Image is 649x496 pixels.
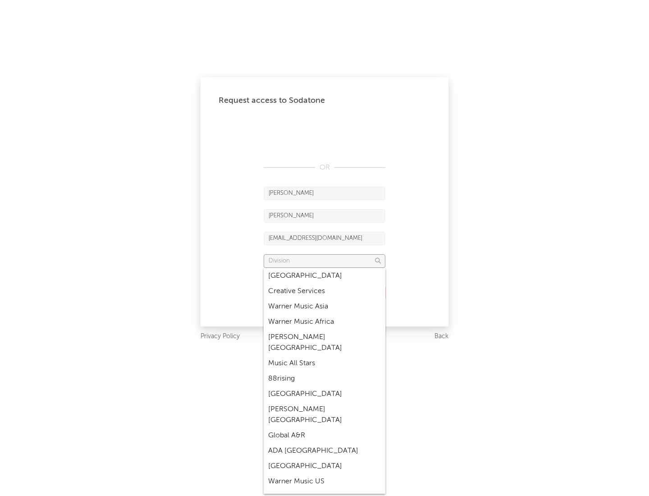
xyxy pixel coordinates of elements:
[264,284,385,299] div: Creative Services
[264,254,385,268] input: Division
[264,209,385,223] input: Last Name
[264,386,385,402] div: [GEOGRAPHIC_DATA]
[264,371,385,386] div: 88rising
[264,459,385,474] div: [GEOGRAPHIC_DATA]
[264,443,385,459] div: ADA [GEOGRAPHIC_DATA]
[264,428,385,443] div: Global A&R
[219,95,430,106] div: Request access to Sodatone
[201,331,240,342] a: Privacy Policy
[264,474,385,489] div: Warner Music US
[264,402,385,428] div: [PERSON_NAME] [GEOGRAPHIC_DATA]
[264,314,385,330] div: Warner Music Africa
[264,356,385,371] div: Music All Stars
[264,330,385,356] div: [PERSON_NAME] [GEOGRAPHIC_DATA]
[264,232,385,245] input: Email
[264,187,385,200] input: First Name
[264,162,385,173] div: OR
[264,299,385,314] div: Warner Music Asia
[264,268,385,284] div: [GEOGRAPHIC_DATA]
[434,331,448,342] a: Back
